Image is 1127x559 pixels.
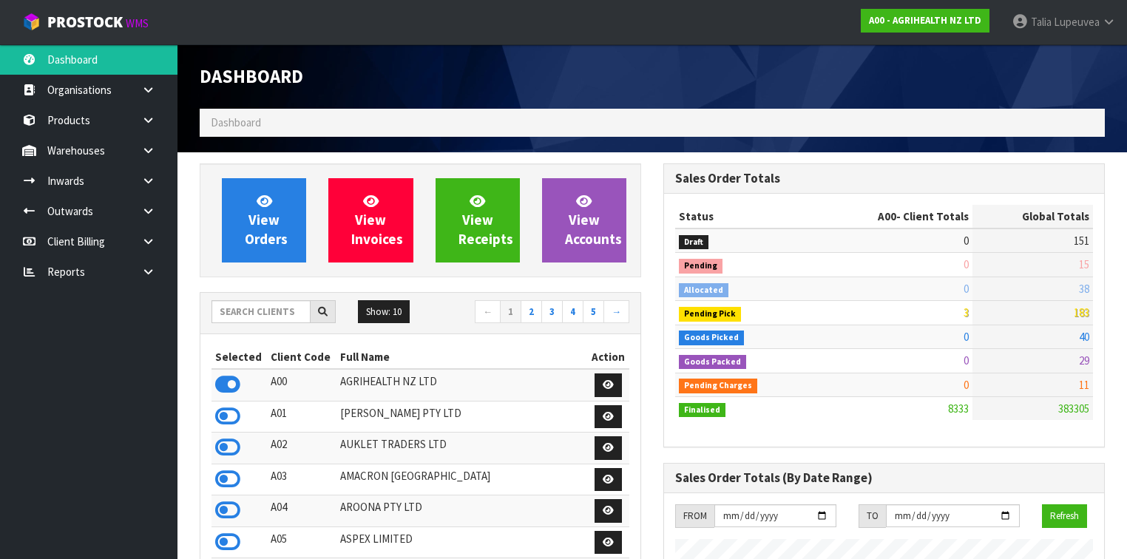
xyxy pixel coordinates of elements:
span: View Invoices [351,192,403,248]
span: Finalised [679,403,725,418]
a: 2 [521,300,542,324]
span: A00 [878,209,896,223]
nav: Page navigation [431,300,629,326]
span: Lupeuvea [1054,15,1100,29]
button: Show: 10 [358,300,410,324]
span: 0 [964,282,969,296]
div: FROM [675,504,714,528]
a: 5 [583,300,604,324]
span: 151 [1074,234,1089,248]
span: Allocated [679,283,728,298]
td: A04 [267,495,336,527]
span: Talia [1031,15,1052,29]
span: View Accounts [565,192,622,248]
a: 3 [541,300,563,324]
span: 40 [1079,330,1089,344]
div: TO [859,504,886,528]
h3: Sales Order Totals [675,172,1093,186]
span: View Receipts [458,192,513,248]
a: ViewInvoices [328,178,413,262]
span: Draft [679,235,708,250]
span: 383305 [1058,402,1089,416]
td: A02 [267,433,336,464]
a: A00 - AGRIHEALTH NZ LTD [861,9,989,33]
span: 15 [1079,257,1089,271]
span: Goods Picked [679,331,744,345]
span: 183 [1074,305,1089,319]
td: [PERSON_NAME] PTY LTD [336,401,587,433]
span: 0 [964,330,969,344]
span: ProStock [47,13,123,32]
input: Search clients [211,300,311,323]
a: 1 [500,300,521,324]
th: Global Totals [972,205,1093,228]
td: A00 [267,369,336,401]
span: Pending Pick [679,307,741,322]
span: 29 [1079,353,1089,367]
a: 4 [562,300,583,324]
img: cube-alt.png [22,13,41,31]
span: Dashboard [211,115,261,129]
a: ViewOrders [222,178,306,262]
span: Pending [679,259,722,274]
span: Pending Charges [679,379,757,393]
td: AUKLET TRADERS LTD [336,433,587,464]
a: → [603,300,629,324]
span: 38 [1079,282,1089,296]
th: - Client Totals [813,205,972,228]
td: AMACRON [GEOGRAPHIC_DATA] [336,464,587,495]
td: AGRIHEALTH NZ LTD [336,369,587,401]
span: 0 [964,257,969,271]
span: Goods Packed [679,355,746,370]
span: 0 [964,378,969,392]
small: WMS [126,16,149,30]
td: AROONA PTY LTD [336,495,587,527]
span: 0 [964,353,969,367]
td: A05 [267,526,336,558]
span: View Orders [245,192,288,248]
th: Client Code [267,345,336,369]
span: 8333 [948,402,969,416]
th: Full Name [336,345,587,369]
span: Dashboard [200,64,303,88]
td: A01 [267,401,336,433]
th: Status [675,205,813,228]
a: ViewReceipts [436,178,520,262]
th: Selected [211,345,267,369]
a: ← [475,300,501,324]
strong: A00 - AGRIHEALTH NZ LTD [869,14,981,27]
td: ASPEX LIMITED [336,526,587,558]
span: 3 [964,305,969,319]
a: ViewAccounts [542,178,626,262]
h3: Sales Order Totals (By Date Range) [675,471,1093,485]
span: 0 [964,234,969,248]
button: Refresh [1042,504,1087,528]
span: 11 [1079,378,1089,392]
th: Action [587,345,629,369]
td: A03 [267,464,336,495]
